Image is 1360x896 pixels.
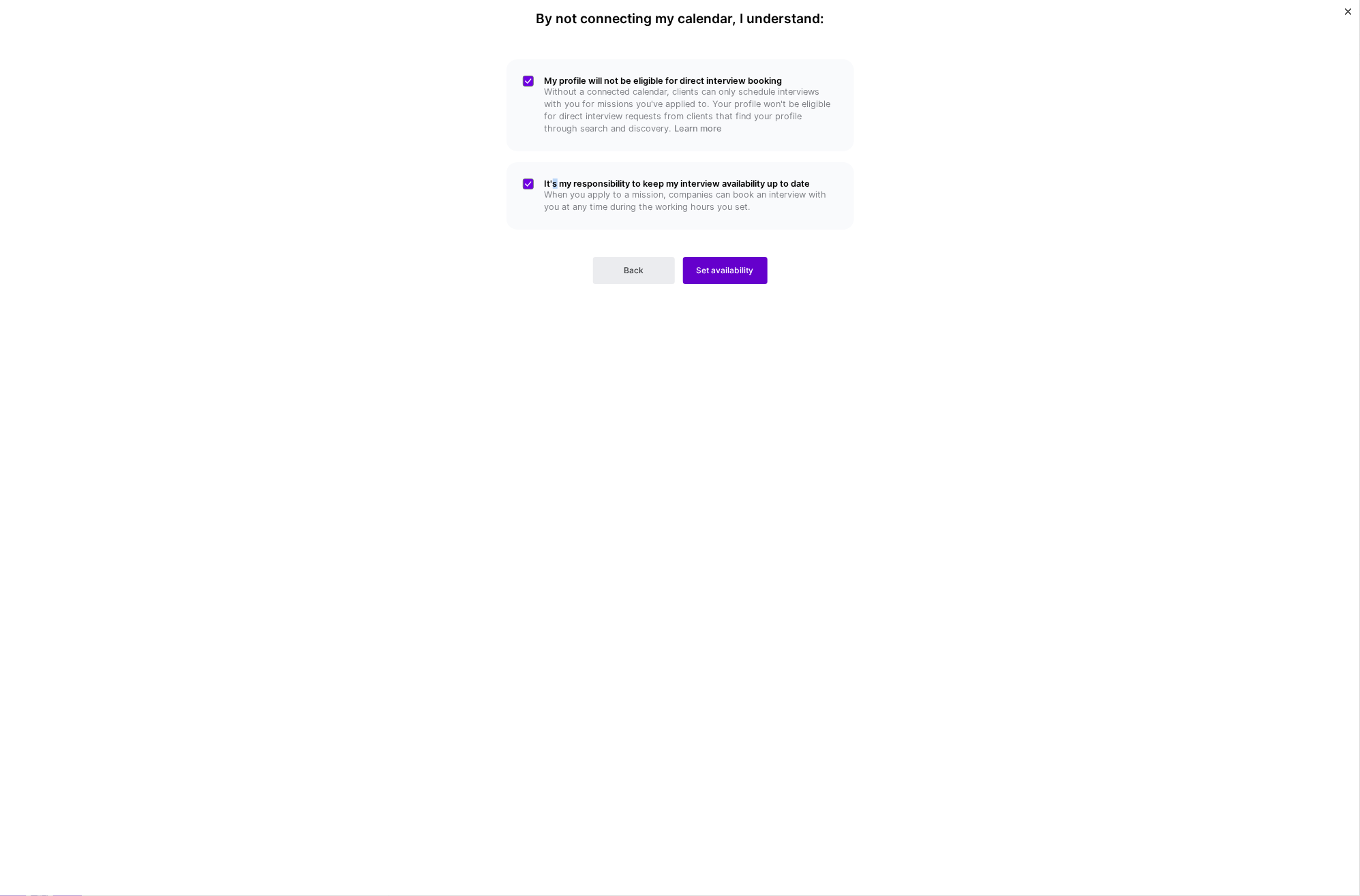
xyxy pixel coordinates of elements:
[697,264,754,277] span: Set availability
[593,257,675,284] button: Back
[624,264,644,277] span: Back
[675,123,723,134] a: Learn more
[545,86,838,135] p: Without a connected calendar, clients can only schedule interviews with you for missions you've a...
[536,11,824,27] h4: By not connecting my calendar, I understand:
[1345,8,1352,22] button: Close
[545,76,838,86] h5: My profile will not be eligible for direct interview booking
[545,189,838,213] p: When you apply to a mission, companies can book an interview with you at any time during the work...
[545,179,838,189] h5: It's my responsibility to keep my interview availability up to date
[683,257,768,284] button: Set availability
